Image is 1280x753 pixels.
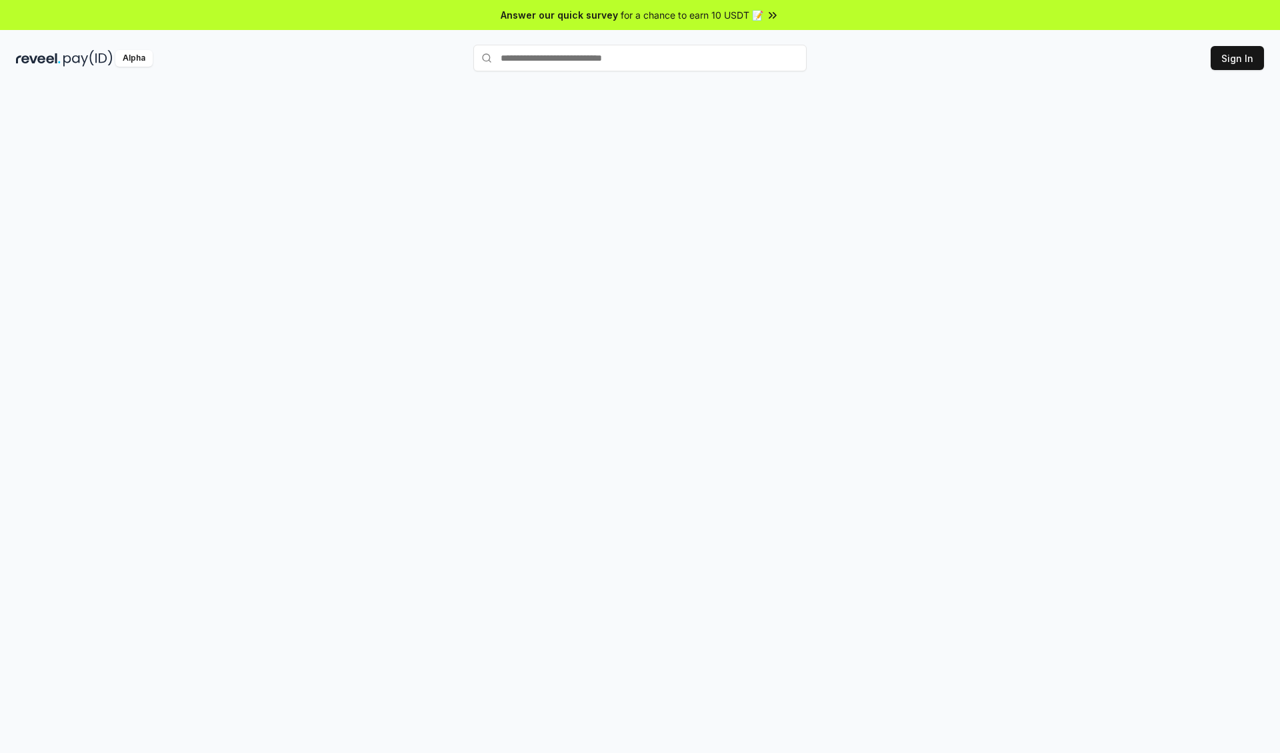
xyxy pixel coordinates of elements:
span: for a chance to earn 10 USDT 📝 [621,8,763,22]
button: Sign In [1211,46,1264,70]
div: Alpha [115,50,153,67]
img: pay_id [63,50,113,67]
img: reveel_dark [16,50,61,67]
span: Answer our quick survey [501,8,618,22]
